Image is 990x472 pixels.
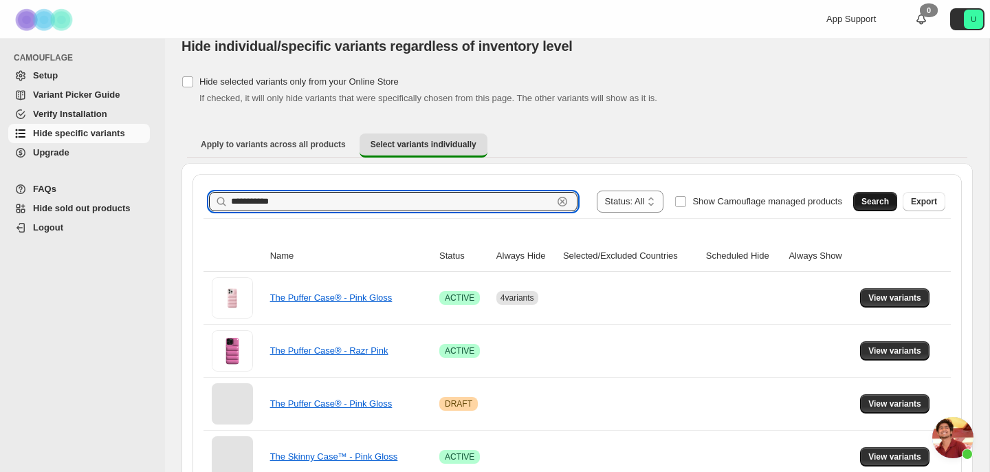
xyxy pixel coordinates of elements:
[860,288,929,308] button: View variants
[920,3,938,17] div: 0
[559,241,702,272] th: Selected/Excluded Countries
[555,195,569,208] button: Clear
[492,241,559,272] th: Always Hide
[11,1,80,39] img: Camouflage
[932,417,973,458] a: Open chat
[903,192,945,211] button: Export
[435,241,492,272] th: Status
[33,70,58,81] span: Setup
[33,222,63,233] span: Logout
[445,451,474,462] span: ACTIVE
[33,147,69,158] span: Upgrade
[914,12,928,26] a: 0
[964,10,983,29] span: Avatar with initials U
[784,241,856,272] th: Always Show
[360,133,487,158] button: Select variants individually
[8,143,150,162] a: Upgrade
[911,196,937,207] span: Export
[860,447,929,466] button: View variants
[33,128,125,138] span: Hide specific variants
[861,196,889,207] span: Search
[860,341,929,361] button: View variants
[853,192,897,211] button: Search
[190,133,357,155] button: Apply to variants across all products
[868,292,921,303] span: View variants
[199,76,399,87] span: Hide selected variants only from your Online Store
[692,196,842,206] span: Show Camouflage managed products
[14,52,155,63] span: CAMOUFLAGE
[445,345,474,356] span: ACTIVE
[950,8,984,30] button: Avatar with initials U
[33,203,131,213] span: Hide sold out products
[868,398,921,409] span: View variants
[826,14,876,24] span: App Support
[270,451,398,462] a: The Skinny Case™ - Pink Gloss
[33,89,120,100] span: Variant Picker Guide
[181,39,573,54] span: Hide individual/specific variants regardless of inventory level
[371,139,476,150] span: Select variants individually
[33,184,56,194] span: FAQs
[270,398,393,409] a: The Puffer Case® - Pink Gloss
[445,292,474,303] span: ACTIVE
[8,199,150,218] a: Hide sold out products
[8,218,150,237] a: Logout
[500,293,534,303] span: 4 variants
[8,180,150,199] a: FAQs
[270,345,388,356] a: The Puffer Case® - Razr Pink
[8,124,150,143] a: Hide specific variants
[702,241,785,272] th: Scheduled Hide
[8,105,150,124] a: Verify Installation
[971,15,976,23] text: U
[33,109,107,119] span: Verify Installation
[8,66,150,85] a: Setup
[868,345,921,356] span: View variants
[860,394,929,414] button: View variants
[266,241,435,272] th: Name
[199,93,657,103] span: If checked, it will only hide variants that were specifically chosen from this page. The other va...
[8,85,150,105] a: Variant Picker Guide
[201,139,346,150] span: Apply to variants across all products
[270,292,393,303] a: The Puffer Case® - Pink Gloss
[445,398,472,409] span: DRAFT
[868,451,921,462] span: View variants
